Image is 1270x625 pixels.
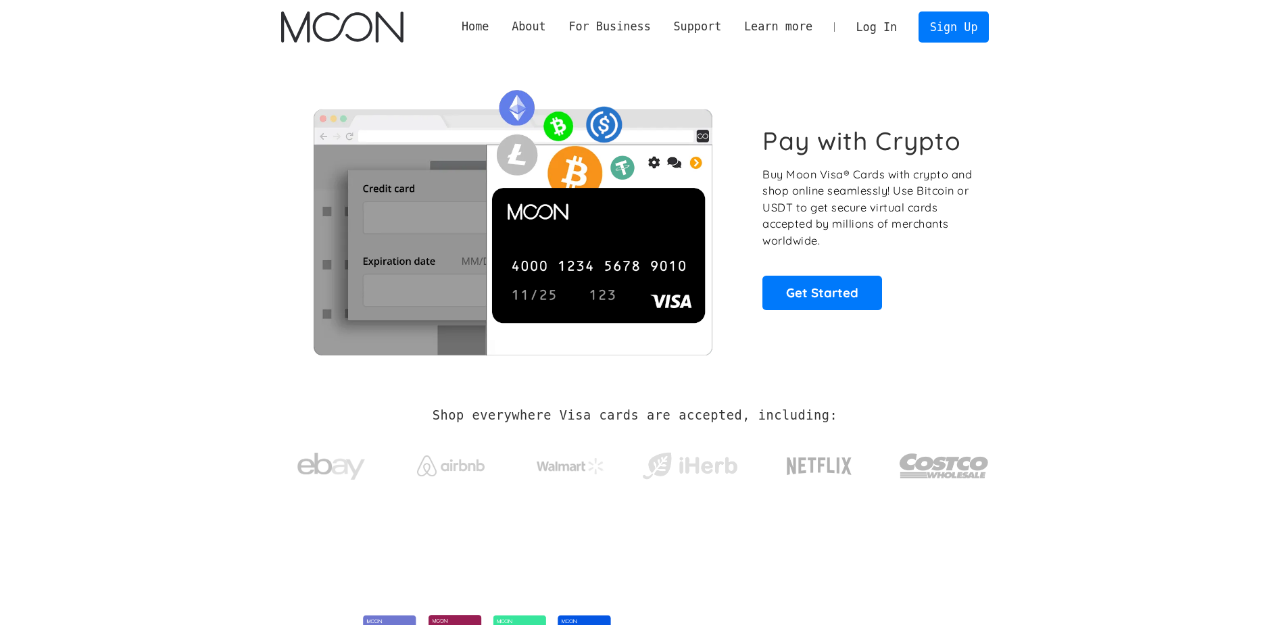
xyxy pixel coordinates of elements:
[281,80,744,355] img: Moon Cards let you spend your crypto anywhere Visa is accepted.
[919,11,989,42] a: Sign Up
[662,18,733,35] div: Support
[537,458,604,474] img: Walmart
[281,11,404,43] img: Moon Logo
[433,408,837,423] h2: Shop everywhere Visa cards are accepted, including:
[785,449,853,483] img: Netflix
[845,12,908,42] a: Log In
[639,449,740,484] img: iHerb
[417,455,485,476] img: Airbnb
[899,441,990,491] img: Costco
[639,435,740,491] a: iHerb
[520,445,620,481] a: Walmart
[733,18,824,35] div: Learn more
[297,445,365,488] img: ebay
[568,18,650,35] div: For Business
[400,442,501,483] a: Airbnb
[500,18,557,35] div: About
[450,18,500,35] a: Home
[512,18,546,35] div: About
[281,432,382,495] a: ebay
[759,436,880,490] a: Netflix
[899,427,990,498] a: Costco
[744,18,812,35] div: Learn more
[762,166,974,249] p: Buy Moon Visa® Cards with crypto and shop online seamlessly! Use Bitcoin or USDT to get secure vi...
[762,126,961,156] h1: Pay with Crypto
[281,11,404,43] a: home
[673,18,721,35] div: Support
[762,276,882,309] a: Get Started
[558,18,662,35] div: For Business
